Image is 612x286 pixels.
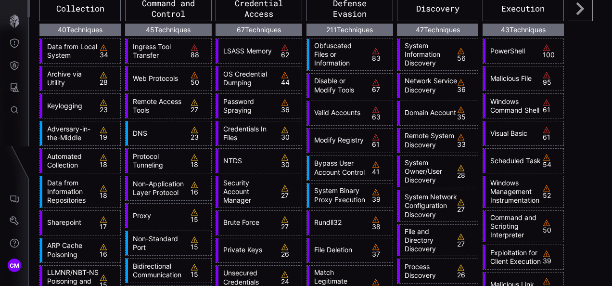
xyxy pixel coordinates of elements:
div: 43 Techniques [483,24,564,36]
div: 28 [457,164,475,179]
a: Malicious File [485,74,543,83]
a: Protocol Tunneling [128,152,185,169]
a: Remote Access Tools [128,97,185,115]
div: 37 [372,243,390,258]
a: Valid Accounts [309,108,367,117]
span: CM [10,260,20,271]
div: 18 [100,184,118,199]
div: 39 [543,250,561,264]
a: Keylogging [42,102,100,110]
div: 15 [191,236,209,250]
div: 211 Techniques [306,24,393,36]
a: Proxy [128,211,185,220]
div: 26 [457,264,475,278]
div: 83 [372,47,390,62]
a: Non-Application Layer Protocol [128,180,185,197]
div: 24 [281,271,299,285]
div: 27 [281,216,299,230]
div: 36 [281,99,299,113]
div: 28 [100,71,118,86]
div: 27 [191,99,209,113]
div: 56 [457,47,475,62]
a: Scheduled Task [485,156,543,165]
div: 16 [100,243,118,258]
a: Rundll32 [309,218,367,227]
div: 36 [457,78,475,93]
div: 17 [100,216,118,230]
a: PowerShell [485,47,543,55]
a: System Owner/User Discovery [400,158,457,185]
a: System Network Configuration Discovery [400,193,457,219]
div: 88 [191,44,209,58]
div: 54 [543,154,561,168]
div: 27 [281,184,299,199]
div: 33 [457,133,475,148]
a: Windows Management Instrumentation [485,179,543,205]
a: File and Directory Discovery [400,227,457,254]
div: 67 [372,78,390,93]
a: Credentials In Files [218,125,276,142]
div: 47 Techniques [397,24,478,36]
div: 19 [100,126,118,141]
div: 23 [191,126,209,141]
a: Adversary-in-the-Middle [42,125,100,142]
a: LSASS Memory [218,47,276,55]
a: Non-Standard Port [128,234,185,252]
button: CM [0,254,28,276]
div: 27 [457,233,475,247]
div: 35 [457,106,475,120]
a: Archive via Utility [42,70,100,87]
a: Network Service Discovery [400,77,457,94]
div: 15 [191,263,209,278]
div: 39 [372,188,390,203]
a: Bypass User Account Control [309,159,367,176]
div: 63 [372,106,390,120]
a: System Information Discovery [400,41,457,68]
div: 95 [543,71,561,86]
a: System Binary Proxy Execution [309,186,367,204]
a: Brute Force [218,218,276,227]
div: 34 [100,44,118,58]
div: 61 [372,133,390,148]
div: 62 [281,44,299,58]
div: 52 [543,184,561,199]
a: Visual Basic [485,129,543,138]
a: ARP Cache Poisoning [42,241,100,259]
a: Domain Account [400,108,457,117]
a: Command and Scripting Interpreter [485,213,543,240]
div: 30 [281,154,299,168]
div: 67 Techniques [216,24,302,36]
a: OS Credential Dumping [218,70,276,87]
a: Process Discovery [400,262,457,280]
a: Remote System Discovery [400,131,457,149]
a: Private Keys [218,246,276,254]
div: 61 [543,126,561,141]
div: 38 [372,216,390,230]
div: 18 [191,154,209,168]
a: Web Protocols [128,74,185,83]
div: 44 [281,71,299,86]
a: Security Account Manager [218,179,276,205]
div: 40 Techniques [39,24,121,36]
a: Automated Collection [42,152,100,169]
div: 61 [543,99,561,113]
a: Obfuscated Files or Information [309,41,367,68]
div: 50 [191,71,209,86]
a: NTDS [218,156,276,165]
div: 45 Techniques [125,24,212,36]
div: 41 [372,161,390,175]
a: Sharepoint [42,218,100,227]
div: 50 [543,219,561,234]
div: 18 [100,154,118,168]
div: 27 [457,198,475,213]
a: Data from Local System [42,42,100,60]
a: Bidirectional Communication [128,262,185,279]
div: 26 [281,243,299,258]
a: Exploitation for Client Execution [485,248,543,266]
div: 100 [543,44,561,58]
a: DNS [128,129,185,138]
a: File Deletion [309,246,367,254]
a: Data from Information Repositories [42,179,100,205]
a: Modify Registry [309,136,367,144]
a: Windows Command Shell [485,97,543,115]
